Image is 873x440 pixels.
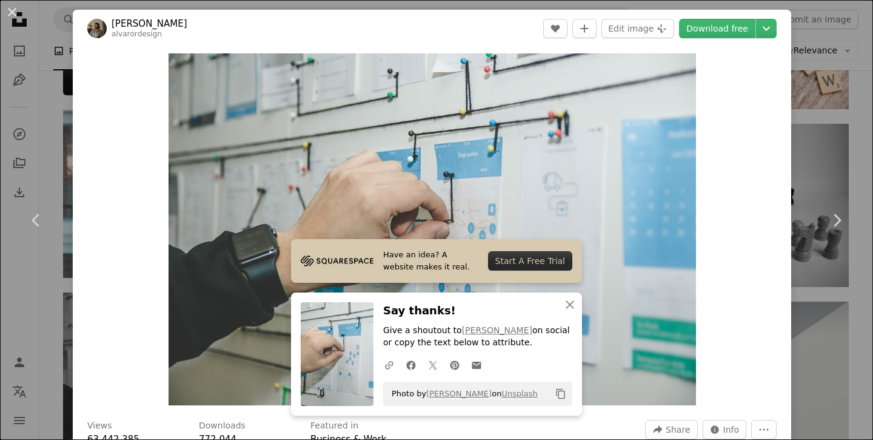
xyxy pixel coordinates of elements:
[466,353,487,377] a: Share over email
[444,353,466,377] a: Share on Pinterest
[383,325,572,349] p: Give a shoutout to on social or copy the text below to attribute.
[666,421,690,439] span: Share
[301,252,373,270] img: file-1705255347840-230a6ab5bca9image
[422,353,444,377] a: Share on Twitter
[572,19,597,38] button: Add to Collection
[501,389,537,398] a: Unsplash
[383,302,572,320] h3: Say thanks!
[112,30,162,38] a: alvarordesign
[751,420,777,439] button: More Actions
[488,251,572,271] div: Start A Free Trial
[383,249,478,273] span: Have an idea? A website makes it real.
[601,19,674,38] button: Edit image
[550,384,571,404] button: Copy to clipboard
[386,384,538,404] span: Photo by on
[112,18,187,30] a: [PERSON_NAME]
[199,420,246,432] h3: Downloads
[87,19,107,38] img: Go to Alvaro Reyes's profile
[310,420,358,432] h3: Featured in
[723,421,740,439] span: Info
[291,239,582,283] a: Have an idea? A website makes it real.Start A Free Trial
[462,325,532,335] a: [PERSON_NAME]
[756,19,777,38] button: Choose download size
[543,19,567,38] button: Like
[426,389,492,398] a: [PERSON_NAME]
[400,353,422,377] a: Share on Facebook
[703,420,747,439] button: Stats about this image
[87,420,112,432] h3: Views
[800,162,873,279] a: Next
[679,19,755,38] a: Download free
[645,420,697,439] button: Share this image
[169,53,696,405] button: Zoom in on this image
[169,53,696,405] img: person working on blue and white paper on board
